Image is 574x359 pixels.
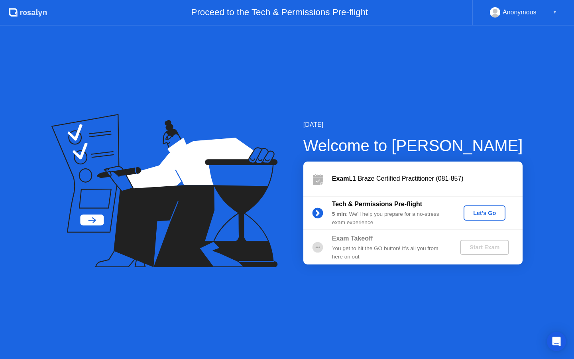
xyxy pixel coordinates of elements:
button: Start Exam [460,240,509,255]
div: Open Intercom Messenger [547,332,566,351]
div: You get to hit the GO button! It’s all you from here on out [332,245,447,261]
div: Let's Go [467,210,502,216]
div: Start Exam [463,244,506,251]
div: [DATE] [303,120,523,130]
b: 5 min [332,211,346,217]
div: Anonymous [503,7,537,18]
b: Exam Takeoff [332,235,373,242]
div: L1 Braze Certified Practitioner (081-857) [332,174,523,183]
div: : We’ll help you prepare for a no-stress exam experience [332,210,447,227]
div: Welcome to [PERSON_NAME] [303,134,523,158]
b: Tech & Permissions Pre-flight [332,201,422,207]
button: Let's Go [464,205,505,221]
div: ▼ [553,7,557,18]
b: Exam [332,175,349,182]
